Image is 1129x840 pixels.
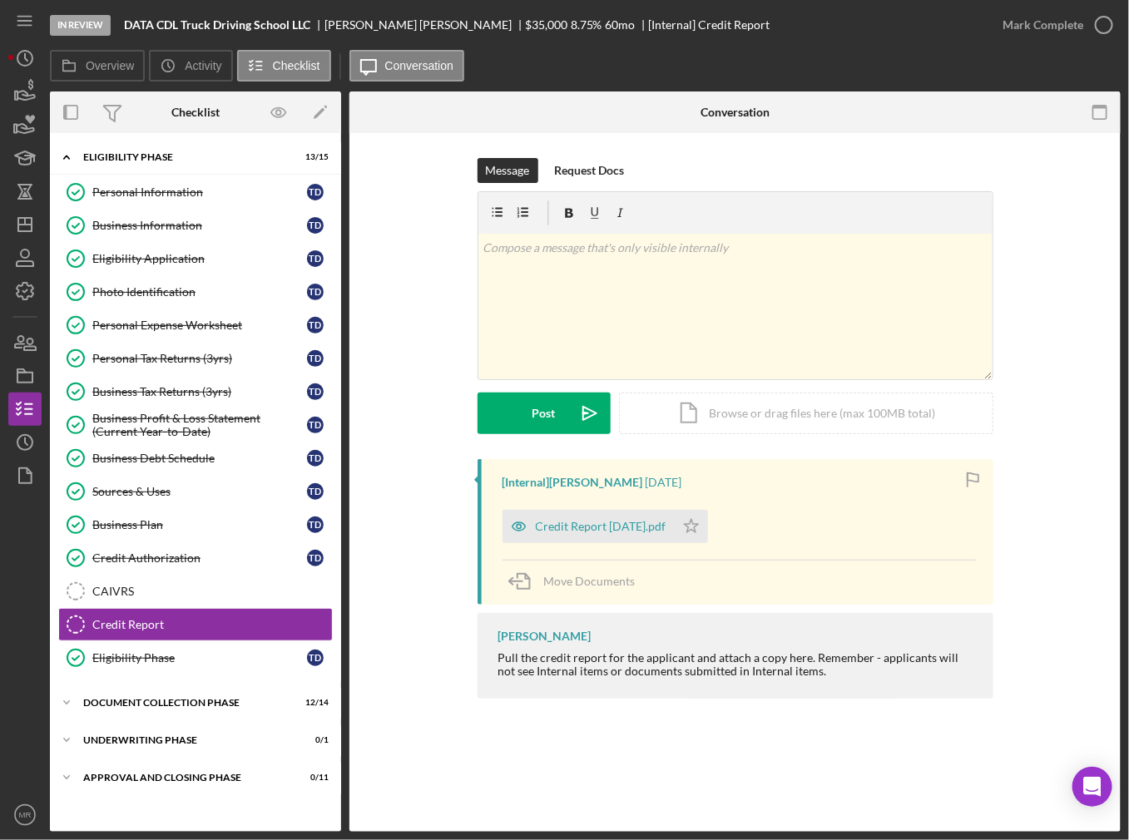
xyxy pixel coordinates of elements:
[701,106,770,119] div: Conversation
[124,18,310,32] b: DATA CDL Truck Driving School LLC
[50,15,111,36] div: In Review
[526,17,568,32] span: $35,000
[498,651,977,678] div: Pull the credit report for the applicant and attach a copy here. Remember - applicants will not s...
[307,483,324,500] div: T D
[50,50,145,82] button: Overview
[503,476,643,489] div: [Internal] [PERSON_NAME]
[83,698,287,708] div: Document Collection Phase
[92,651,307,665] div: Eligibility Phase
[185,59,221,72] label: Activity
[92,319,307,332] div: Personal Expense Worksheet
[58,242,333,275] a: Eligibility ApplicationTD
[58,209,333,242] a: Business InformationTD
[237,50,331,82] button: Checklist
[92,518,307,531] div: Business Plan
[307,350,324,367] div: T D
[92,185,307,199] div: Personal Information
[478,158,538,183] button: Message
[92,385,307,398] div: Business Tax Returns (3yrs)
[307,550,324,566] div: T D
[1072,767,1112,807] div: Open Intercom Messenger
[986,8,1121,42] button: Mark Complete
[58,508,333,541] a: Business PlanTD
[299,773,329,783] div: 0 / 11
[503,510,708,543] button: Credit Report [DATE].pdf
[92,352,307,365] div: Personal Tax Returns (3yrs)
[83,152,287,162] div: Eligibility Phase
[503,561,652,602] button: Move Documents
[92,551,307,565] div: Credit Authorization
[299,152,329,162] div: 13 / 15
[498,630,592,643] div: [PERSON_NAME]
[92,485,307,498] div: Sources & Uses
[571,18,602,32] div: 8.75 %
[547,158,633,183] button: Request Docs
[92,412,307,438] div: Business Profit & Loss Statement (Current Year-to-Date)
[58,475,333,508] a: Sources & UsesTD
[307,184,324,200] div: T D
[536,520,666,533] div: Credit Report [DATE].pdf
[605,18,635,32] div: 60 mo
[92,618,332,631] div: Credit Report
[486,158,530,183] div: Message
[1003,8,1083,42] div: Mark Complete
[83,773,287,783] div: Approval and Closing Phase
[58,541,333,575] a: Credit AuthorizationTD
[58,375,333,408] a: Business Tax Returns (3yrs)TD
[349,50,465,82] button: Conversation
[8,798,42,832] button: MR
[92,585,332,598] div: CAIVRS
[307,284,324,300] div: T D
[273,59,320,72] label: Checklist
[299,698,329,708] div: 12 / 14
[58,442,333,475] a: Business Debt ScheduleTD
[58,641,333,674] a: Eligibility PhaseTD
[171,106,220,119] div: Checklist
[307,516,324,533] div: T D
[86,59,134,72] label: Overview
[307,650,324,666] div: T D
[92,219,307,232] div: Business Information
[58,575,333,608] a: CAIVRS
[307,417,324,433] div: T D
[555,158,625,183] div: Request Docs
[19,811,32,820] text: MR
[385,59,454,72] label: Conversation
[83,735,287,745] div: Underwriting Phase
[58,608,333,641] a: Credit Report
[307,250,324,267] div: T D
[307,450,324,467] div: T D
[58,408,333,442] a: Business Profit & Loss Statement (Current Year-to-Date)TD
[544,574,636,588] span: Move Documents
[307,217,324,234] div: T D
[299,735,329,745] div: 0 / 1
[532,393,556,434] div: Post
[92,285,307,299] div: Photo Identification
[58,175,333,209] a: Personal InformationTD
[58,309,333,342] a: Personal Expense WorksheetTD
[149,50,232,82] button: Activity
[478,393,611,434] button: Post
[307,317,324,334] div: T D
[92,452,307,465] div: Business Debt Schedule
[58,342,333,375] a: Personal Tax Returns (3yrs)TD
[92,252,307,265] div: Eligibility Application
[307,383,324,400] div: T D
[324,18,526,32] div: [PERSON_NAME] [PERSON_NAME]
[646,476,682,489] time: 2024-12-20 15:26
[58,275,333,309] a: Photo IdentificationTD
[649,18,770,32] div: [Internal] Credit Report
